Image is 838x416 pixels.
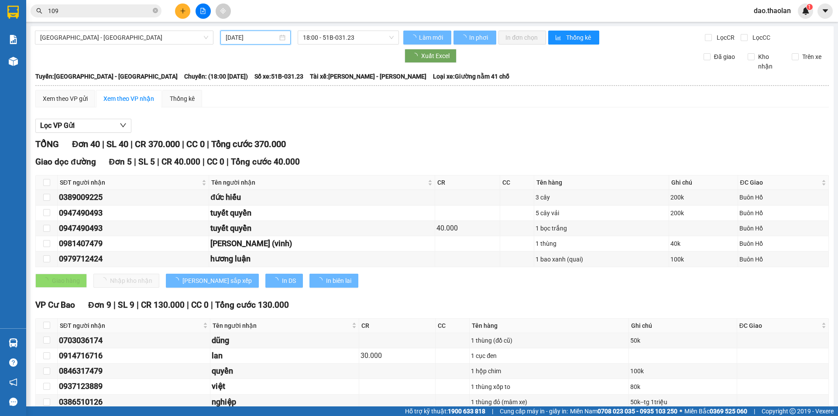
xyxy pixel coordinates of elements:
div: 100k [670,254,736,264]
div: Buôn Hồ [739,208,827,218]
div: Xem theo VP nhận [103,94,154,103]
button: Giao hàng [35,274,87,288]
div: Buôn Hồ [739,239,827,248]
div: 80k [630,382,735,392]
span: | [157,157,159,167]
div: 40k [670,239,736,248]
span: SĐT người nhận [60,178,200,187]
div: 3 cây [536,193,668,202]
th: Ghi chú [629,319,737,333]
div: 0846317479 [59,365,209,377]
span: Sài Gòn - Đắk Lắk [40,31,208,44]
div: 0947490493 [59,222,207,234]
div: 0703036174 [59,334,209,347]
th: CR [359,319,436,333]
div: Buôn Hồ [739,223,827,233]
span: search [36,8,42,14]
strong: 0369 525 060 [710,408,747,415]
img: logo.jpg [4,4,52,52]
th: Ghi chú [669,175,738,190]
span: Đơn 40 [72,139,100,149]
span: message [9,398,17,406]
span: Tài xế: [PERSON_NAME] - [PERSON_NAME] [310,72,426,81]
button: Nhập kho nhận [93,274,159,288]
b: Tuyến: [GEOGRAPHIC_DATA] - [GEOGRAPHIC_DATA] [35,73,178,80]
td: quyền [210,364,360,379]
span: | [137,300,139,310]
div: 0389009225 [59,191,207,203]
td: dũng [210,333,360,348]
th: Tên hàng [470,319,629,333]
span: Loại xe: Giường nằm 41 chỗ [433,72,509,81]
div: [PERSON_NAME] (vinh) [210,237,433,250]
td: 0979712424 [58,251,209,267]
div: hương luận [210,253,433,265]
th: CR [435,175,500,190]
button: Xuất Excel [405,49,457,63]
div: dũng [212,334,358,347]
span: 18:00 - 51B-031.23 [303,31,394,44]
div: 50k--tg 1triệu [630,397,735,407]
span: Lọc CR [713,33,736,42]
span: Tên người nhận [213,321,350,330]
div: quyền [212,365,358,377]
td: 0914716716 [58,348,210,364]
img: warehouse-icon [9,57,18,66]
span: Số xe: 51B-031.23 [254,72,303,81]
div: 1 bọc trắng [536,223,668,233]
span: In biên lai [326,276,351,285]
div: 1 cục đen [471,351,627,361]
div: Xem theo VP gửi [43,94,88,103]
td: 0846317479 [58,364,210,379]
span: loading [316,277,326,283]
div: 1 thùng xốp to [471,382,627,392]
span: SĐT người nhận [60,321,201,330]
span: loading [410,34,418,41]
span: SL 40 [106,139,128,149]
span: close-circle [153,8,158,13]
td: đức hiếu [209,190,435,205]
td: lan [210,348,360,364]
span: | [182,139,184,149]
div: 0937123889 [59,380,209,392]
img: warehouse-icon [9,338,18,347]
div: 200k [670,208,736,218]
span: Tổng cước 40.000 [231,157,300,167]
span: Lọc CC [749,33,772,42]
td: nghiệp [210,395,360,410]
div: 40.000 [436,223,498,234]
div: Thống kê [170,94,195,103]
span: | [203,157,205,167]
button: Lọc VP Gửi [35,119,131,133]
th: Tên hàng [534,175,670,190]
span: Tổng cước 370.000 [211,139,286,149]
span: | [211,300,213,310]
span: SL 9 [118,300,134,310]
button: In DS [265,274,303,288]
div: Buôn Hồ [739,193,827,202]
span: file-add [200,8,206,14]
span: Tên người nhận [211,178,426,187]
span: | [492,406,493,416]
span: ĐC Giao [740,178,820,187]
div: việt [212,380,358,392]
td: 0937123889 [58,379,210,394]
td: việt [210,379,360,394]
span: Lọc VP Gửi [40,120,75,131]
div: 0386510126 [59,396,209,408]
img: icon-new-feature [802,7,810,15]
span: | [131,139,133,149]
th: CC [436,319,470,333]
span: Làm mới [419,33,444,42]
span: Đơn 9 [88,300,111,310]
td: kim ngân (vinh) [209,236,435,251]
div: 0981407479 [59,237,207,250]
span: | [102,139,104,149]
span: Thống kê [566,33,592,42]
span: | [227,157,229,167]
span: bar-chart [555,34,563,41]
button: caret-down [817,3,833,19]
div: 1 bao xanh (quai) [536,254,668,264]
span: Miền Nam [570,406,677,416]
img: logo-vxr [7,6,19,19]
